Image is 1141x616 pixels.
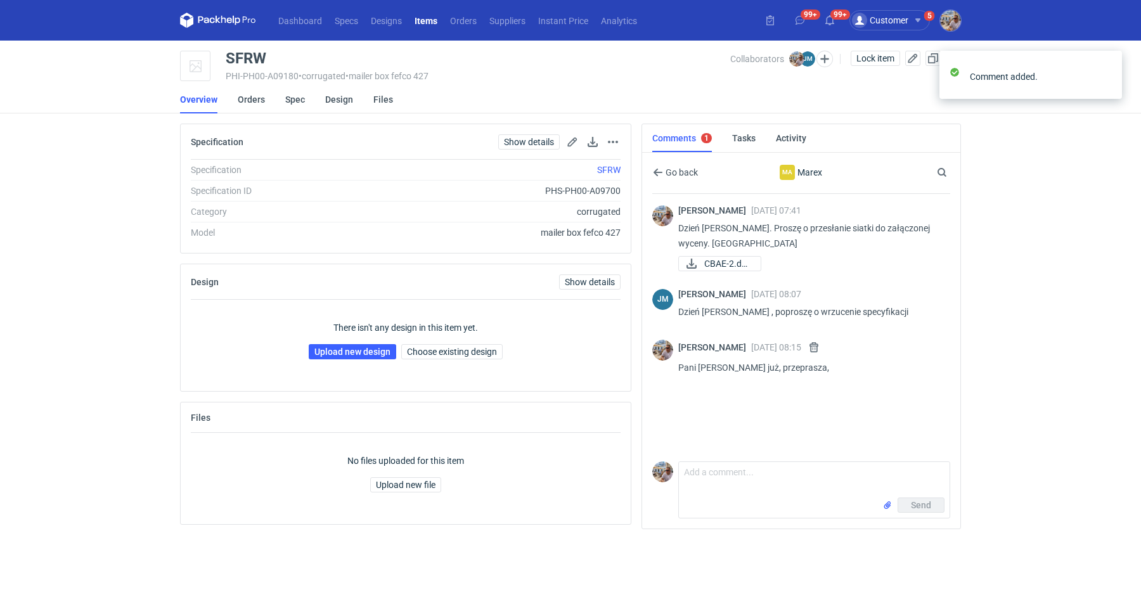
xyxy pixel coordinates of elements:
[678,221,940,251] p: Dzień [PERSON_NAME]. Proszę o przesłanie siatki do załączonej wyceny. [GEOGRAPHIC_DATA]
[732,124,756,152] a: Tasks
[816,51,833,67] button: Edit collaborators
[226,51,266,66] div: SFRW
[191,226,363,239] div: Model
[370,477,441,492] button: Upload new file
[678,304,940,319] p: Dzień [PERSON_NAME] , poproszę o wrzucenie specyfikacji
[407,347,497,356] span: Choose existing design
[565,134,580,150] button: Edit spec
[299,71,345,81] span: • corrugated
[898,497,944,513] button: Send
[905,51,920,66] button: Edit item
[191,184,363,197] div: Specification ID
[704,134,709,143] div: 1
[911,501,931,510] span: Send
[652,340,673,361] img: Michał Palasek
[678,289,751,299] span: [PERSON_NAME]
[849,10,940,30] button: Customer5
[328,13,364,28] a: Specs
[191,413,210,423] h2: Files
[595,13,643,28] a: Analytics
[780,165,795,180] div: Marex
[345,71,429,81] span: • mailer box fefco 427
[191,164,363,176] div: Specification
[285,86,305,113] a: Spec
[652,124,712,152] a: Comments1
[444,13,483,28] a: Orders
[376,480,435,489] span: Upload new file
[678,342,751,352] span: [PERSON_NAME]
[605,134,621,150] button: Actions
[704,257,751,271] span: CBAE-2.docx
[191,205,363,218] div: Category
[652,165,699,180] button: Go back
[364,13,408,28] a: Designs
[333,321,478,334] p: There isn't any design in this item yet.
[940,10,961,31] img: Michał Palasek
[852,13,908,28] div: Customer
[652,205,673,226] img: Michał Palasek
[272,13,328,28] a: Dashboard
[740,165,863,180] div: Marex
[408,13,444,28] a: Items
[678,360,940,375] p: Pani [PERSON_NAME] już, przeprasza,
[597,165,621,175] a: SFRW
[325,86,353,113] a: Design
[498,134,560,150] a: Show details
[238,86,265,113] a: Orders
[780,165,795,180] figcaption: Ma
[678,256,761,271] a: CBAE-2.docx
[790,10,810,30] button: 99+
[789,51,804,67] img: Michał Palasek
[652,289,673,310] figcaption: JM
[925,51,941,66] button: Duplicate Item
[180,86,217,113] a: Overview
[585,134,600,150] button: Download specification
[652,461,673,482] img: Michał Palasek
[934,165,975,180] input: Search
[652,289,673,310] div: Joanna Myślak
[483,13,532,28] a: Suppliers
[751,205,801,215] span: [DATE] 07:41
[180,13,256,28] svg: Packhelp Pro
[927,11,932,20] div: 5
[226,71,730,81] div: PHI-PH00-A09180
[856,54,894,63] span: Lock item
[373,86,393,113] a: Files
[347,454,464,467] p: No files uploaded for this item
[191,137,243,147] h2: Specification
[730,54,784,64] span: Collaborators
[751,289,801,299] span: [DATE] 08:07
[1103,70,1112,83] button: close
[800,51,815,67] figcaption: JM
[532,13,595,28] a: Instant Price
[363,184,621,197] div: PHS-PH00-A09700
[191,277,219,287] h2: Design
[363,226,621,239] div: mailer box fefco 427
[678,205,751,215] span: [PERSON_NAME]
[309,344,396,359] a: Upload new design
[776,124,806,152] a: Activity
[363,205,621,218] div: corrugated
[851,51,900,66] button: Lock item
[401,344,503,359] button: Choose existing design
[820,10,840,30] button: 99+
[559,274,621,290] a: Show details
[970,70,1103,83] div: Comment added.
[663,168,698,177] span: Go back
[751,342,801,352] span: [DATE] 08:15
